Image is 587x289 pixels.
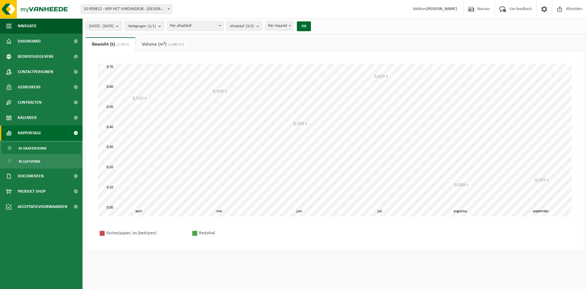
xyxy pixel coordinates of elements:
button: Vestigingen(1/1) [125,21,164,31]
a: Gewicht (t) [86,37,135,51]
div: 0,080 t [453,182,470,188]
a: In lijstvorm [2,155,81,167]
span: (1,680 m³) [167,43,184,46]
span: Per maand [265,21,293,31]
span: Per maand [266,22,293,30]
span: Contactpersonen [18,64,53,80]
strong: [PERSON_NAME] [426,7,457,11]
span: 10-959812 - MPI HET VINDINGRIJK - EVERGEM [81,5,172,14]
div: 0,385 t [292,121,309,127]
span: Contracten [18,95,42,110]
button: [DATE] - [DATE] [86,21,122,31]
span: Per afvalstof [167,21,223,31]
span: Navigatie [18,18,37,34]
span: Bedrijfsgegevens [18,49,54,64]
span: Kalender [18,110,37,125]
span: Afvalstof [230,22,254,31]
count: (1/1) [148,24,156,28]
span: Gebruikers [18,80,41,95]
span: Rapportage [18,125,41,141]
div: 0,620 t [372,73,389,80]
div: Karton/papier, los (bedrijven) [106,229,186,237]
span: 10-959812 - MPI HET VINDINGRIJK - EVERGEM [81,5,172,13]
div: 0,105 t [533,177,550,183]
button: OK [297,21,311,31]
div: Restafval [199,229,279,237]
span: Dashboard [18,34,41,49]
a: Volume (m³) [136,37,190,51]
span: In lijstvorm [19,156,40,167]
span: Documenten [18,169,44,184]
span: (2,245 t) [115,43,129,46]
span: Vestigingen [128,22,156,31]
span: In grafiekvorm [19,143,46,154]
count: (3/3) [246,24,254,28]
div: 0,545 t [211,88,228,94]
a: In grafiekvorm [2,142,81,154]
span: [DATE] - [DATE] [89,22,113,31]
span: Product Shop [18,184,46,199]
button: Afvalstof(3/3) [227,21,262,31]
span: Per afvalstof [168,22,223,30]
div: 0,510 t [131,95,148,102]
iframe: chat widget [3,276,102,289]
span: Acceptatievoorwaarden [18,199,67,214]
